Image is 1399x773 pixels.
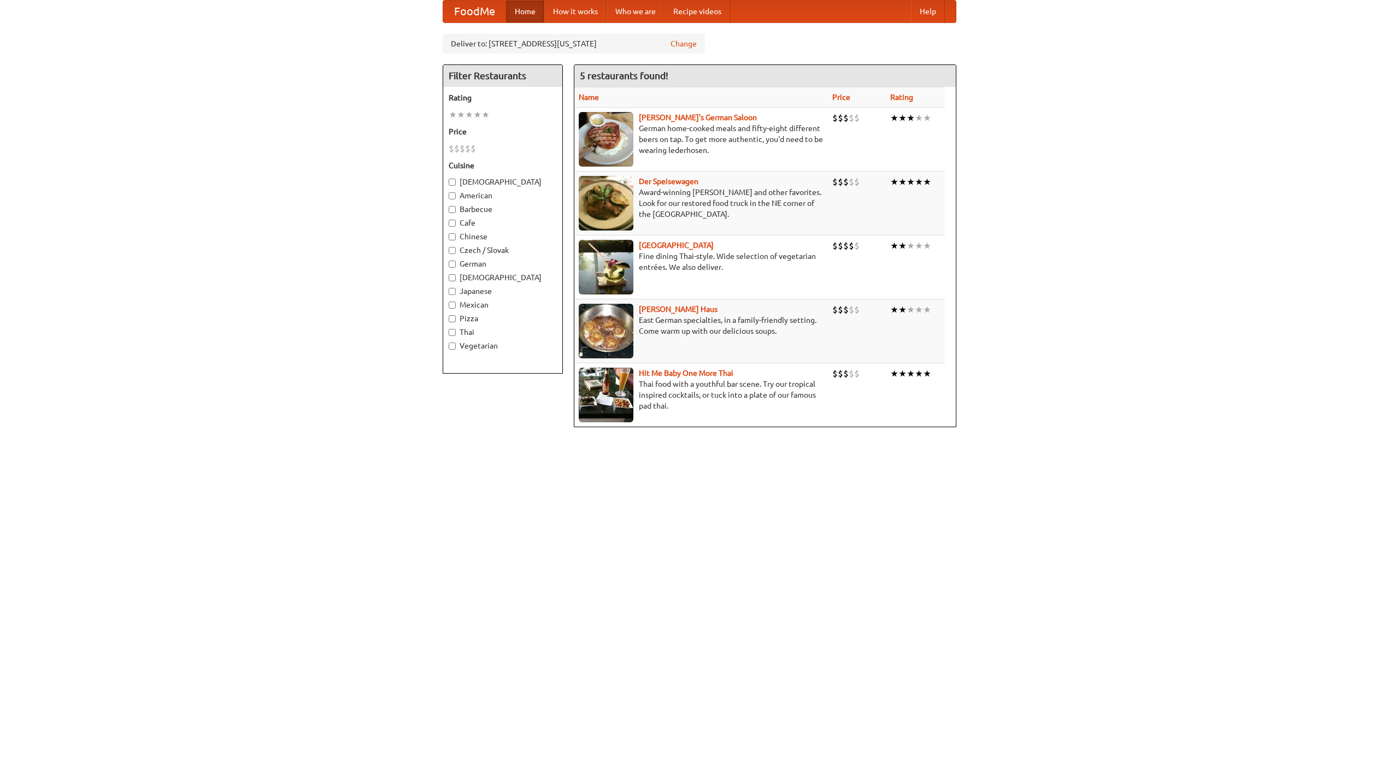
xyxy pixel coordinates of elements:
li: ★ [907,112,915,124]
li: ★ [907,176,915,188]
li: $ [832,240,838,252]
li: $ [832,304,838,316]
li: $ [838,368,843,380]
li: ★ [481,109,490,121]
li: $ [849,368,854,380]
input: Cafe [449,220,456,227]
li: ★ [890,112,898,124]
p: Thai food with a youthful bar scene. Try our tropical inspired cocktails, or tuck into a plate of... [579,379,824,411]
a: Name [579,93,599,102]
input: Pizza [449,315,456,322]
label: Thai [449,327,557,338]
li: $ [449,143,454,155]
li: ★ [923,176,931,188]
div: Deliver to: [STREET_ADDRESS][US_STATE] [443,34,705,54]
li: ★ [923,112,931,124]
input: [DEMOGRAPHIC_DATA] [449,274,456,281]
li: ★ [923,304,931,316]
li: ★ [898,240,907,252]
p: Fine dining Thai-style. Wide selection of vegetarian entrées. We also deliver. [579,251,824,273]
h4: Filter Restaurants [443,65,562,87]
li: ★ [915,176,923,188]
li: $ [854,112,860,124]
label: [DEMOGRAPHIC_DATA] [449,176,557,187]
a: [PERSON_NAME]'s German Saloon [639,113,757,122]
li: ★ [457,109,465,121]
li: $ [843,240,849,252]
li: $ [843,368,849,380]
label: Barbecue [449,204,557,215]
li: ★ [915,304,923,316]
label: Cafe [449,217,557,228]
input: Vegetarian [449,343,456,350]
img: speisewagen.jpg [579,176,633,231]
li: ★ [907,304,915,316]
li: ★ [890,240,898,252]
li: ★ [898,304,907,316]
li: ★ [465,109,473,121]
b: [GEOGRAPHIC_DATA] [639,241,714,250]
li: ★ [915,112,923,124]
a: Recipe videos [665,1,730,22]
li: ★ [890,368,898,380]
img: babythai.jpg [579,368,633,422]
label: Chinese [449,231,557,242]
b: Der Speisewagen [639,177,698,186]
li: $ [838,176,843,188]
a: How it works [544,1,607,22]
li: $ [838,304,843,316]
label: Czech / Slovak [449,245,557,256]
a: [PERSON_NAME] Haus [639,305,718,314]
p: Award-winning [PERSON_NAME] and other favorites. Look for our restored food truck in the NE corne... [579,187,824,220]
label: Japanese [449,286,557,297]
a: FoodMe [443,1,506,22]
li: $ [832,112,838,124]
input: [DEMOGRAPHIC_DATA] [449,179,456,186]
li: ★ [890,176,898,188]
li: $ [843,304,849,316]
img: kohlhaus.jpg [579,304,633,358]
li: ★ [907,368,915,380]
a: Rating [890,93,913,102]
li: $ [454,143,460,155]
label: Mexican [449,299,557,310]
ng-pluralize: 5 restaurants found! [580,70,668,81]
label: [DEMOGRAPHIC_DATA] [449,272,557,283]
h5: Price [449,126,557,137]
li: $ [849,112,854,124]
li: $ [838,112,843,124]
a: Help [911,1,945,22]
label: American [449,190,557,201]
li: ★ [898,368,907,380]
a: Who we are [607,1,665,22]
input: Japanese [449,288,456,295]
li: $ [854,304,860,316]
li: $ [465,143,471,155]
li: $ [849,176,854,188]
li: ★ [898,176,907,188]
input: Barbecue [449,206,456,213]
li: ★ [923,368,931,380]
input: Czech / Slovak [449,247,456,254]
a: Hit Me Baby One More Thai [639,369,733,377]
li: $ [854,176,860,188]
a: Home [506,1,544,22]
li: $ [471,143,476,155]
li: ★ [915,368,923,380]
p: German home-cooked meals and fifty-eight different beers on tap. To get more authentic, you'd nee... [579,123,824,156]
li: $ [843,112,849,124]
li: $ [854,240,860,252]
li: ★ [915,240,923,252]
input: Chinese [449,233,456,240]
li: ★ [923,240,931,252]
img: esthers.jpg [579,112,633,167]
li: ★ [473,109,481,121]
li: ★ [890,304,898,316]
li: $ [849,240,854,252]
label: Vegetarian [449,340,557,351]
li: $ [832,176,838,188]
input: American [449,192,456,199]
li: $ [832,368,838,380]
li: $ [838,240,843,252]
